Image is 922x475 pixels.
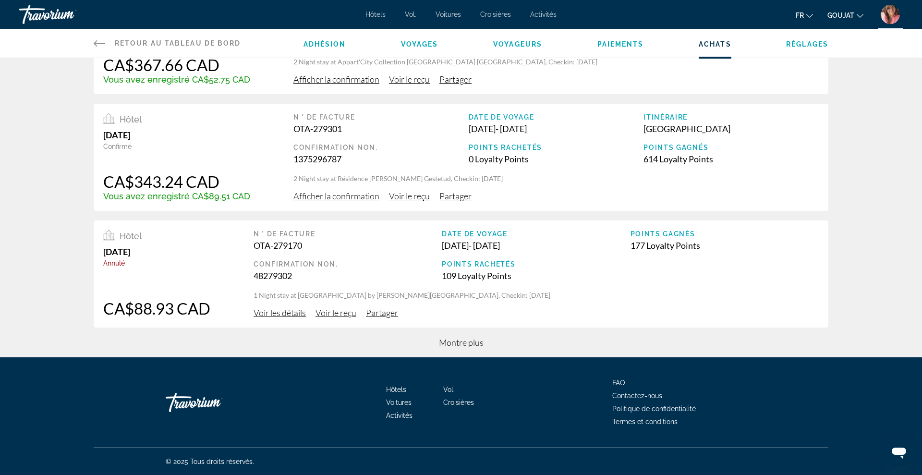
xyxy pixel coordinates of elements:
[436,11,461,18] a: Voitures
[827,12,854,19] font: GOUJAT
[254,307,306,318] span: Voir les détails
[293,74,379,85] span: Afficher la confirmation
[612,392,662,400] a: Contactez-nous
[796,8,813,22] button: Changer de langue
[643,123,819,134] div: [GEOGRAPHIC_DATA]
[881,5,900,24] img: Z
[293,57,819,67] p: 2 Night stay at Appart'City Collection [GEOGRAPHIC_DATA] [GEOGRAPHIC_DATA], Checkin: [DATE]
[103,55,250,74] div: CA$367.66 CAD
[469,123,644,134] div: [DATE] - [DATE]
[631,240,819,251] div: 177 Loyalty Points
[103,143,250,150] div: Confirmé
[401,40,438,48] a: Voyages
[443,399,474,406] a: Croisières
[166,458,254,465] font: © 2025 Tous droits réservés.
[386,386,406,393] a: Hôtels
[439,191,472,201] span: Partager
[796,12,804,19] font: fr
[103,259,210,267] div: Annulé
[120,114,142,124] span: Hôtel
[530,11,557,18] a: Activités
[120,231,142,241] span: Hôtel
[878,4,903,24] button: Menu utilisateur
[19,2,115,27] a: Travorium
[884,437,914,467] iframe: Bouton de lancement de la fenêtre de messagerie
[386,412,412,419] a: Activités
[254,260,442,268] div: Confirmation Non.
[699,40,731,48] a: Achats
[786,40,828,48] a: Réglages
[442,240,630,251] div: [DATE] - [DATE]
[480,11,511,18] a: Croisières
[389,74,430,85] span: Voir le reçu
[439,74,472,85] span: Partager
[643,144,819,151] div: Points gagnés
[103,130,250,140] div: [DATE]
[254,291,819,300] p: 1 Night stay at [GEOGRAPHIC_DATA] by [PERSON_NAME][GEOGRAPHIC_DATA], Checkin: [DATE]
[293,154,469,164] div: 1375296787
[631,230,819,238] div: Points gagnés
[293,191,379,201] span: Afficher la confirmation
[254,230,442,238] div: N ° de facture
[493,40,542,48] a: Voyageurs
[442,230,630,238] div: Date de voyage
[293,174,819,183] p: 2 Night stay at Résidence [PERSON_NAME] Gestetud, Checkin: [DATE]
[443,386,455,393] a: Vol.
[166,388,262,417] a: Travorium
[612,379,625,387] a: FAQ
[103,74,250,85] div: Vous avez enregistré CA$52.75 CAD
[293,123,469,134] div: OTA-279301
[389,191,430,201] span: Voir le reçu
[612,405,696,413] a: Politique de confidentialité
[103,246,210,257] div: [DATE]
[254,270,442,281] div: 48279302
[103,172,250,191] div: CA$343.24 CAD
[469,113,644,121] div: Date de voyage
[103,299,210,318] div: CA$88.93 CAD
[643,113,819,121] div: Itinéraire
[315,307,356,318] span: Voir le reçu
[405,11,416,18] a: Vol.
[365,11,386,18] a: Hôtels
[597,40,644,48] a: Paiements
[469,144,644,151] div: Points rachetés
[442,260,630,268] div: Points rachetés
[386,399,412,406] a: Voitures
[254,240,442,251] div: OTA-279170
[442,270,630,281] div: 109 Loyalty Points
[94,29,241,58] a: Retour au tableau de bord
[293,113,469,121] div: N ° de facture
[103,191,250,201] div: Vous avez enregistré CA$89.51 CAD
[612,418,678,426] a: Termes et conditions
[293,144,469,151] div: Confirmation Non.
[303,40,346,48] a: Adhésion
[366,307,398,318] span: Partager
[827,8,863,22] button: Changer de devise
[115,39,241,47] span: Retour au tableau de bord
[469,154,644,164] div: 0 Loyalty Points
[439,337,484,348] span: Montre plus
[643,154,819,164] div: 614 Loyalty Points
